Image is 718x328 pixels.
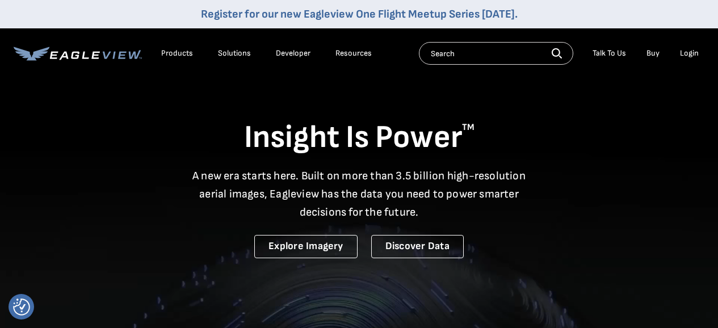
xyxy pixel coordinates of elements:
div: Resources [335,48,372,58]
a: Register for our new Eagleview One Flight Meetup Series [DATE]. [201,7,518,21]
h1: Insight Is Power [14,118,704,158]
p: A new era starts here. Built on more than 3.5 billion high-resolution aerial images, Eagleview ha... [186,167,533,221]
sup: TM [462,122,475,133]
a: Buy [646,48,660,58]
div: Login [680,48,699,58]
input: Search [419,42,573,65]
button: Consent Preferences [13,298,30,316]
img: Revisit consent button [13,298,30,316]
a: Discover Data [371,235,464,258]
div: Solutions [218,48,251,58]
div: Talk To Us [593,48,626,58]
a: Explore Imagery [254,235,358,258]
a: Developer [276,48,310,58]
div: Products [161,48,193,58]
